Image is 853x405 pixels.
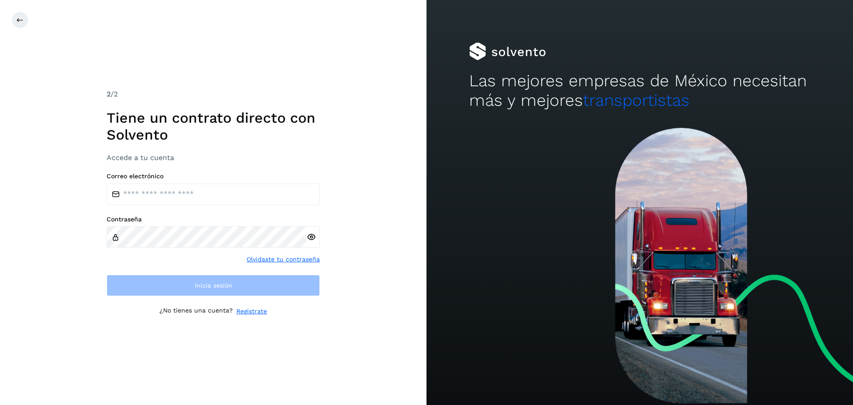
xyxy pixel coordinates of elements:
span: transportistas [583,91,690,110]
h1: Tiene un contrato directo con Solvento [107,109,320,144]
label: Correo electrónico [107,172,320,180]
span: Inicia sesión [195,282,232,289]
span: 2 [107,90,111,98]
a: Olvidaste tu contraseña [247,255,320,264]
h2: Las mejores empresas de México necesitan más y mejores [469,71,810,111]
h3: Accede a tu cuenta [107,153,320,162]
a: Regístrate [236,307,267,316]
div: /2 [107,89,320,100]
p: ¿No tienes una cuenta? [159,307,233,316]
label: Contraseña [107,216,320,223]
button: Inicia sesión [107,275,320,296]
